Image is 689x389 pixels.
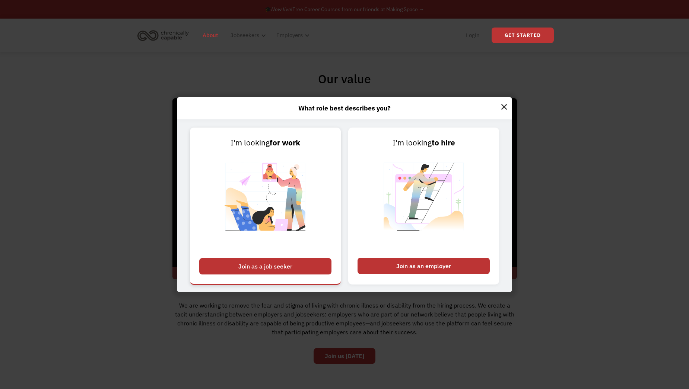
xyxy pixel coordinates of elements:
[190,128,341,284] a: I'm lookingfor workJoin as a job seeker
[199,137,331,149] div: I'm looking
[461,23,484,47] a: Login
[135,27,194,44] a: home
[272,23,312,47] div: Employers
[432,138,455,148] strong: to hire
[358,258,490,274] div: Join as an employer
[219,149,312,254] img: Chronically Capable Personalized Job Matching
[270,138,300,148] strong: for work
[348,128,499,284] a: I'm lookingto hireJoin as an employer
[231,31,259,40] div: Jobseekers
[198,23,222,47] a: About
[199,258,331,274] div: Join as a job seeker
[492,28,554,43] a: Get Started
[135,27,191,44] img: Chronically Capable logo
[358,137,490,149] div: I'm looking
[298,104,391,112] strong: What role best describes you?
[276,31,303,40] div: Employers
[226,23,268,47] div: Jobseekers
